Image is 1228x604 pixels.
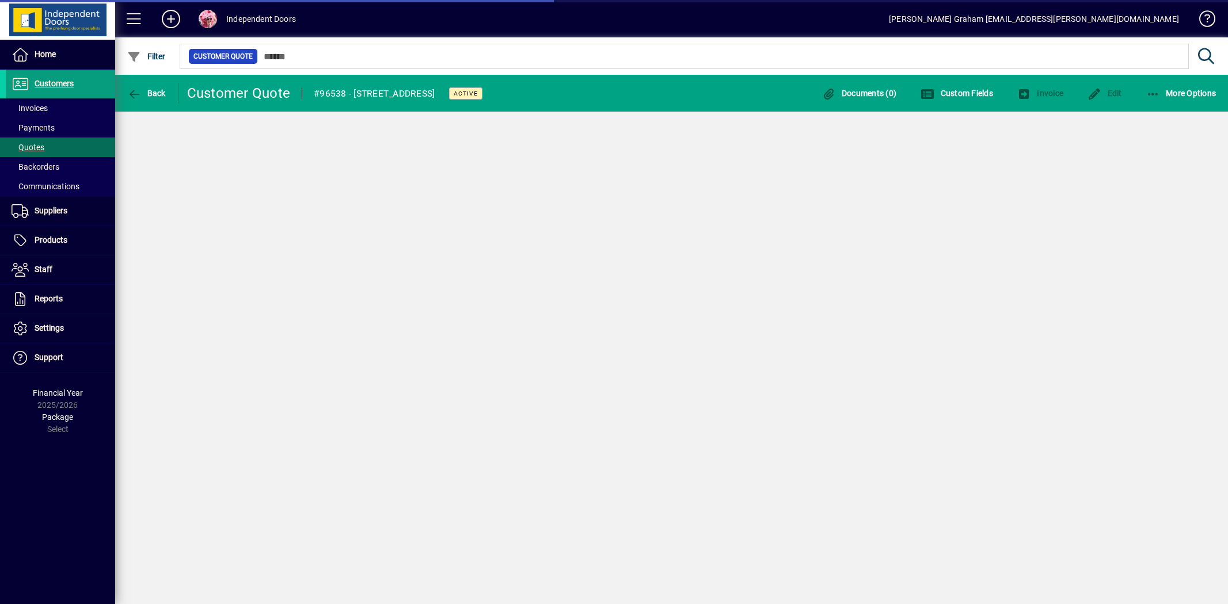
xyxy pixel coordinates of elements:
button: Documents (0) [819,83,899,104]
span: Backorders [12,162,59,171]
a: Suppliers [6,197,115,225]
a: Reports [6,285,115,314]
a: Invoices [6,98,115,118]
span: Reports [35,294,63,303]
button: Back [124,83,169,104]
span: Customers [35,79,74,88]
a: Staff [6,255,115,284]
span: Suppliers [35,206,67,215]
button: Edit [1085,83,1125,104]
span: Invoice [1017,89,1063,98]
a: Knowledge Base [1191,2,1214,40]
span: Custom Fields [921,89,993,98]
span: Quotes [12,143,44,152]
span: Documents (0) [822,89,896,98]
button: Profile [189,9,226,29]
a: Home [6,40,115,69]
a: Quotes [6,137,115,157]
app-page-header-button: Back [115,83,178,104]
a: Backorders [6,157,115,177]
div: Customer Quote [187,84,291,102]
span: Back [127,89,166,98]
a: Communications [6,177,115,196]
button: Custom Fields [918,83,996,104]
span: Package [42,412,73,422]
span: Payments [12,123,55,132]
span: Communications [12,182,79,191]
span: Active [454,90,478,97]
button: Invoice [1014,83,1066,104]
a: Products [6,226,115,255]
span: Edit [1088,89,1122,98]
span: Invoices [12,104,48,113]
span: Products [35,235,67,244]
span: Staff [35,265,52,274]
div: #96538 - [STREET_ADDRESS] [314,85,435,103]
div: [PERSON_NAME] Graham [EMAIL_ADDRESS][PERSON_NAME][DOMAIN_NAME] [889,10,1179,28]
span: Financial Year [33,388,83,397]
span: Home [35,49,56,59]
a: Payments [6,118,115,137]
button: Filter [124,46,169,67]
a: Settings [6,314,115,343]
a: Support [6,343,115,372]
span: Settings [35,323,64,332]
div: Independent Doors [226,10,296,28]
span: Filter [127,52,166,61]
span: More Options [1146,89,1216,98]
span: Customer Quote [193,51,253,62]
span: Support [35,353,63,362]
button: Add [153,9,189,29]
button: More Options [1143,83,1219,104]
